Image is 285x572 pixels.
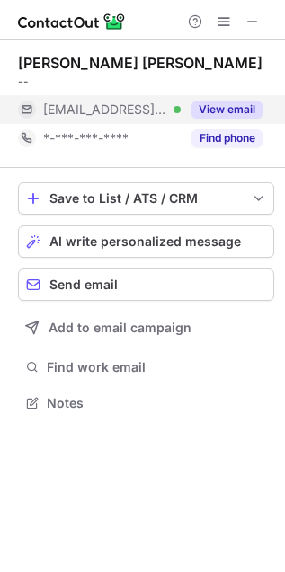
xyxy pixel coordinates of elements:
[18,225,274,258] button: AI write personalized message
[47,359,267,375] span: Find work email
[18,268,274,301] button: Send email
[49,191,243,206] div: Save to List / ATS / CRM
[49,277,118,292] span: Send email
[49,234,241,249] span: AI write personalized message
[191,101,263,119] button: Reveal Button
[18,11,126,32] img: ContactOut v5.3.10
[18,391,274,416] button: Notes
[191,129,263,147] button: Reveal Button
[18,74,274,90] div: --
[49,321,191,335] span: Add to email campaign
[47,395,267,411] span: Notes
[43,101,167,118] span: [EMAIL_ADDRESS][DOMAIN_NAME]
[18,312,274,344] button: Add to email campaign
[18,182,274,215] button: save-profile-one-click
[18,54,263,72] div: [PERSON_NAME] [PERSON_NAME]
[18,355,274,380] button: Find work email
